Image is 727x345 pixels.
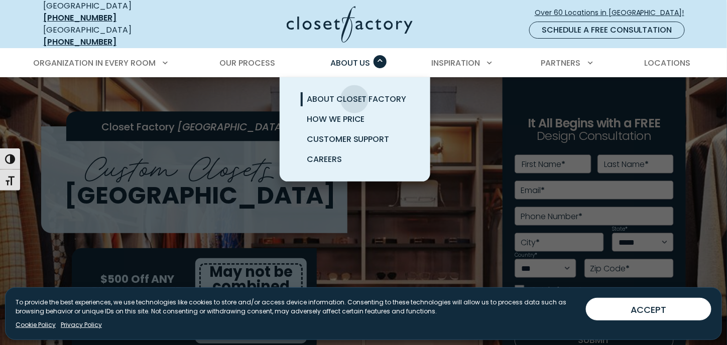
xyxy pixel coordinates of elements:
span: Over 60 Locations in [GEOGRAPHIC_DATA]! [535,8,692,18]
span: Locations [645,57,691,69]
a: Privacy Policy [61,320,102,329]
span: Customer Support [307,133,390,145]
p: To provide the best experiences, we use technologies like cookies to store and/or access device i... [16,298,578,316]
a: [PHONE_NUMBER] [43,36,116,48]
a: Over 60 Locations in [GEOGRAPHIC_DATA]! [534,4,693,22]
span: Our Process [219,57,275,69]
span: Organization in Every Room [33,57,156,69]
span: How We Price [307,113,365,125]
button: ACCEPT [586,298,711,320]
span: Partners [541,57,581,69]
ul: About Us submenu [280,77,430,182]
span: About Closet Factory [307,93,407,105]
a: Cookie Policy [16,320,56,329]
div: [GEOGRAPHIC_DATA] [43,24,189,48]
img: Closet Factory Logo [287,6,413,43]
nav: Primary Menu [26,49,701,77]
span: Inspiration [431,57,480,69]
span: About Us [330,57,371,69]
a: Schedule a Free Consultation [529,22,685,39]
span: Careers [307,153,342,165]
a: [PHONE_NUMBER] [43,12,116,24]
